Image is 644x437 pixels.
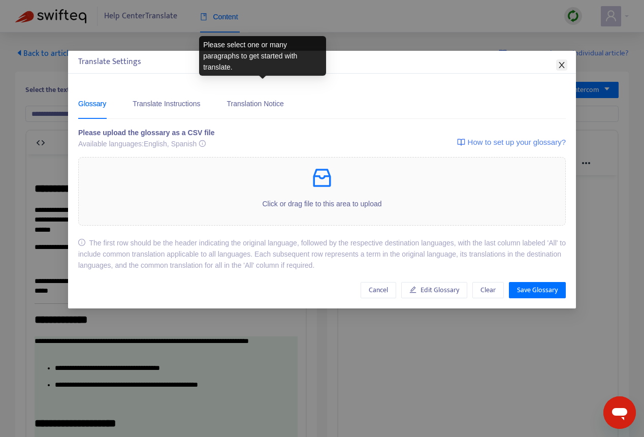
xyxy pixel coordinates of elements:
[361,282,396,298] button: Cancel
[78,138,214,149] div: Available languages: English, Spanish
[421,285,459,296] span: Edit Glossary
[79,158,565,225] span: inboxClick or drag file to this area to upload
[199,36,326,76] div: Please select one or many paragraphs to get started with translate.
[401,282,467,298] button: Edit Glossary
[517,285,558,296] span: Save Glossary
[558,61,566,69] span: close
[133,98,200,109] div: Translate Instructions
[310,166,334,190] span: inbox
[409,286,416,293] span: edit
[78,127,214,138] div: Please upload the glossary as a CSV file
[468,136,566,148] span: How to set up your glossary?
[603,396,636,429] iframe: Button to launch messaging window, conversation in progress
[78,56,566,68] div: Translate Settings
[509,282,566,298] button: Save Glossary
[79,198,565,209] p: Click or drag file to this area to upload
[556,59,567,71] button: Close
[457,127,566,157] a: How to set up your glossary?
[480,285,496,296] span: Clear
[472,282,504,298] button: Clear
[369,285,388,296] span: Cancel
[8,8,271,18] body: Rich Text Area. Press ALT-0 for help.
[227,98,284,109] div: Translation Notice
[78,239,85,246] span: info-circle
[78,237,566,271] div: The first row should be the header indicating the original language, followed by the respective d...
[78,98,106,109] div: Glossary
[457,138,465,146] img: image-link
